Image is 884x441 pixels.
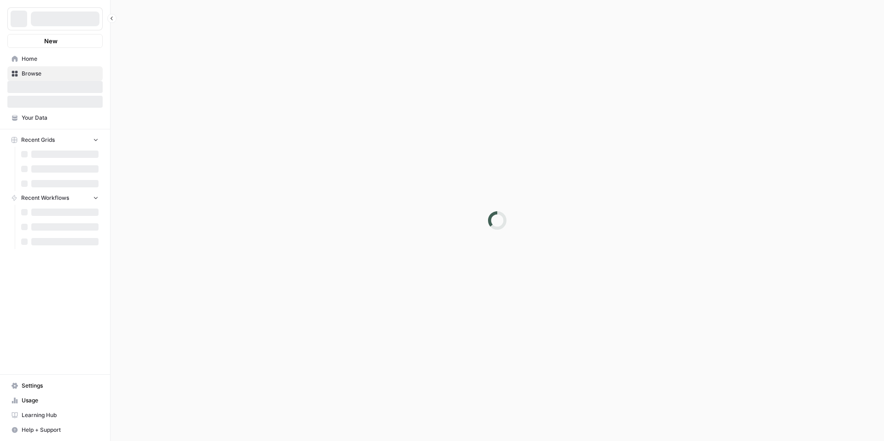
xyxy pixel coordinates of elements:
[7,133,103,147] button: Recent Grids
[7,52,103,66] a: Home
[22,382,99,390] span: Settings
[7,378,103,393] a: Settings
[7,34,103,48] button: New
[22,426,99,434] span: Help + Support
[7,423,103,437] button: Help + Support
[44,36,58,46] span: New
[7,66,103,81] a: Browse
[21,136,55,144] span: Recent Grids
[7,393,103,408] a: Usage
[22,411,99,419] span: Learning Hub
[22,114,99,122] span: Your Data
[21,194,69,202] span: Recent Workflows
[22,55,99,63] span: Home
[22,396,99,405] span: Usage
[22,70,99,78] span: Browse
[7,408,103,423] a: Learning Hub
[7,191,103,205] button: Recent Workflows
[7,110,103,125] a: Your Data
